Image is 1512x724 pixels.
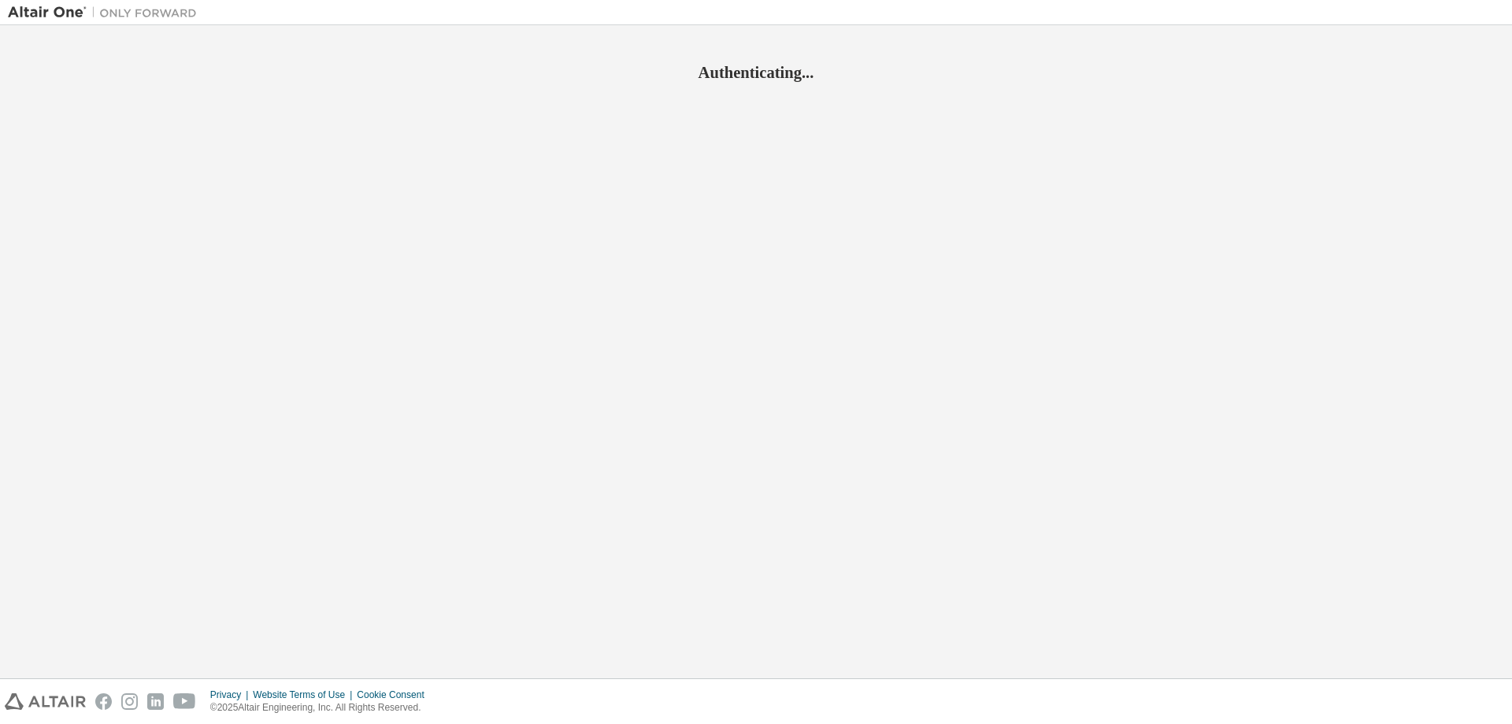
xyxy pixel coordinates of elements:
[8,5,205,20] img: Altair One
[5,693,86,710] img: altair_logo.svg
[8,62,1504,83] h2: Authenticating...
[357,689,433,701] div: Cookie Consent
[121,693,138,710] img: instagram.svg
[147,693,164,710] img: linkedin.svg
[95,693,112,710] img: facebook.svg
[210,689,253,701] div: Privacy
[173,693,196,710] img: youtube.svg
[210,701,434,715] p: © 2025 Altair Engineering, Inc. All Rights Reserved.
[253,689,357,701] div: Website Terms of Use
